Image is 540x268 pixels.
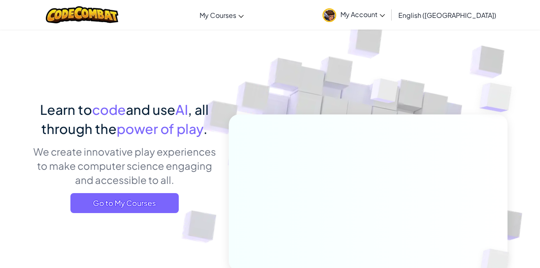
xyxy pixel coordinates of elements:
p: We create innovative play experiences to make computer science engaging and accessible to all. [32,144,216,187]
span: My Courses [200,11,236,20]
img: avatar [322,8,336,22]
span: . [203,120,207,137]
span: and use [126,101,175,118]
a: My Account [318,2,389,28]
a: Go to My Courses [70,193,179,213]
img: Overlap cubes [463,62,535,133]
span: code [92,101,126,118]
img: Overlap cubes [355,62,415,124]
span: AI [175,101,188,118]
a: English ([GEOGRAPHIC_DATA]) [394,4,500,26]
img: CodeCombat logo [46,6,119,23]
a: My Courses [195,4,248,26]
span: power of play [117,120,203,137]
span: Learn to [40,101,92,118]
span: English ([GEOGRAPHIC_DATA]) [398,11,496,20]
span: My Account [340,10,385,19]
